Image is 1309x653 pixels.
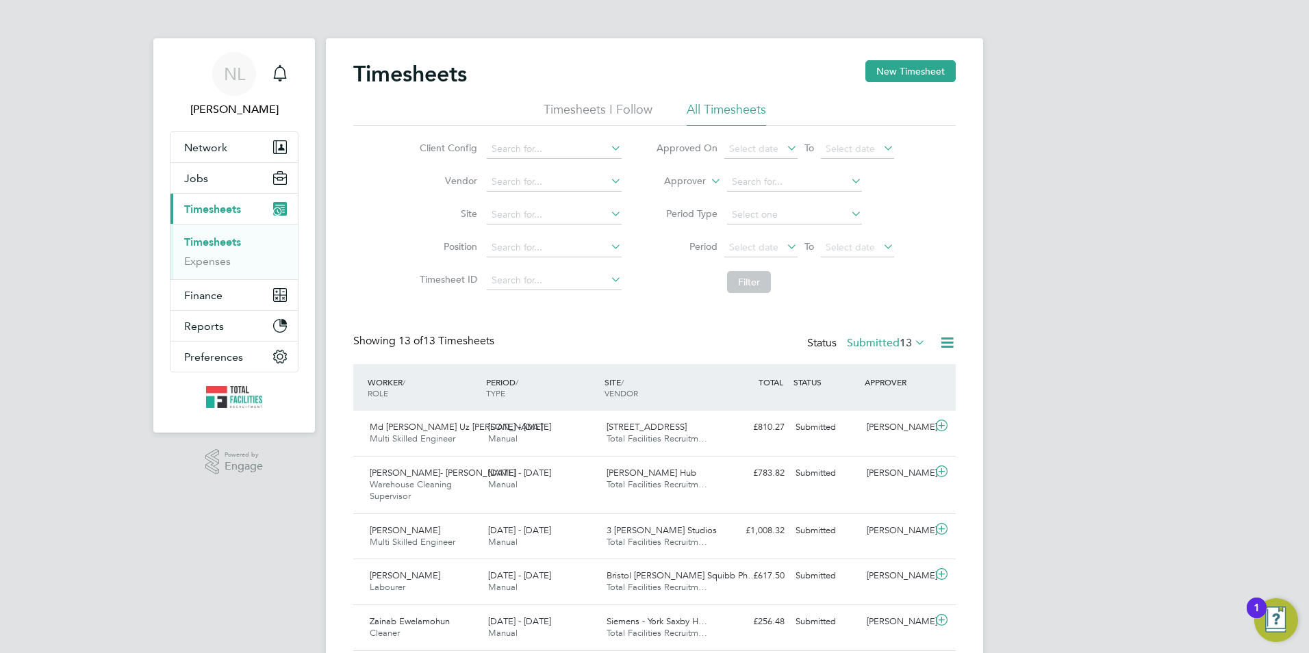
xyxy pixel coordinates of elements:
button: Filter [727,271,771,293]
span: Manual [488,433,518,444]
span: VENDOR [605,387,638,398]
div: £256.48 [719,611,790,633]
div: Submitted [790,611,861,633]
span: [DATE] - [DATE] [488,569,551,581]
span: / [403,376,405,387]
div: SITE [601,370,720,405]
div: Timesheets [170,224,298,279]
button: Finance [170,280,298,310]
span: / [516,376,518,387]
input: Search for... [487,172,622,192]
a: Powered byEngage [205,449,264,475]
span: ROLE [368,387,388,398]
div: [PERSON_NAME] [861,462,932,485]
div: [PERSON_NAME] [861,611,932,633]
span: [PERSON_NAME] Hub [607,467,696,478]
button: Timesheets [170,194,298,224]
span: Timesheets [184,203,241,216]
span: Powered by [225,449,263,461]
span: Manual [488,627,518,639]
a: Go to home page [170,386,298,408]
span: 3 [PERSON_NAME] Studios [607,524,717,536]
span: [PERSON_NAME] [370,569,440,581]
div: Submitted [790,416,861,439]
span: Select date [729,142,778,155]
input: Search for... [727,172,862,192]
button: Network [170,132,298,162]
span: Preferences [184,350,243,363]
span: Zainab Ewelamohun [370,615,450,627]
div: PERIOD [483,370,601,405]
span: 13 Timesheets [398,334,494,348]
div: 1 [1254,608,1260,626]
label: Vendor [416,175,477,187]
span: Reports [184,320,224,333]
span: Warehouse Cleaning Supervisor [370,478,452,502]
button: Open Resource Center, 1 new notification [1254,598,1298,642]
span: Manual [488,478,518,490]
label: Approved On [656,142,717,154]
span: Finance [184,289,223,302]
label: Submitted [847,336,926,350]
span: / [621,376,624,387]
a: Timesheets [184,235,241,248]
span: To [800,238,818,255]
span: [STREET_ADDRESS] [607,421,687,433]
span: Select date [826,142,875,155]
span: Total Facilities Recruitm… [607,536,707,548]
img: tfrecruitment-logo-retina.png [206,386,262,408]
span: TYPE [486,387,505,398]
span: Total Facilities Recruitm… [607,433,707,444]
div: Submitted [790,462,861,485]
span: 13 of [398,334,423,348]
div: [PERSON_NAME] [861,520,932,542]
div: Status [807,334,928,353]
button: Reports [170,311,298,341]
span: Manual [488,536,518,548]
label: Period [656,240,717,253]
div: £783.82 [719,462,790,485]
span: Multi Skilled Engineer [370,536,455,548]
span: Jobs [184,172,208,185]
span: [DATE] - [DATE] [488,524,551,536]
div: Submitted [790,520,861,542]
label: Period Type [656,207,717,220]
span: [PERSON_NAME] [370,524,440,536]
span: 13 [900,336,912,350]
span: Select date [826,241,875,253]
span: Cleaner [370,627,400,639]
div: STATUS [790,370,861,394]
input: Search for... [487,271,622,290]
span: Nicola Lawrence [170,101,298,118]
div: [PERSON_NAME] [861,416,932,439]
span: Bristol [PERSON_NAME] Squibb Ph… [607,569,757,581]
label: Client Config [416,142,477,154]
label: Approver [644,175,706,188]
span: [PERSON_NAME]- [PERSON_NAME] [370,467,516,478]
span: [DATE] - [DATE] [488,467,551,478]
span: Network [184,141,227,154]
button: Preferences [170,342,298,372]
span: Total Facilities Recruitm… [607,581,707,593]
div: Showing [353,334,497,348]
span: [DATE] - [DATE] [488,421,551,433]
h2: Timesheets [353,60,467,88]
div: £1,008.32 [719,520,790,542]
span: NL [224,65,245,83]
span: To [800,139,818,157]
li: All Timesheets [687,101,766,126]
span: Multi Skilled Engineer [370,433,455,444]
div: Submitted [790,565,861,587]
span: Total Facilities Recruitm… [607,627,707,639]
span: Siemens - York Saxby H… [607,615,707,627]
nav: Main navigation [153,38,315,433]
span: Total Facilities Recruitm… [607,478,707,490]
span: TOTAL [759,376,783,387]
span: [DATE] - [DATE] [488,615,551,627]
span: Engage [225,461,263,472]
label: Site [416,207,477,220]
a: Expenses [184,255,231,268]
input: Search for... [487,205,622,225]
label: Timesheet ID [416,273,477,285]
input: Search for... [487,140,622,159]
